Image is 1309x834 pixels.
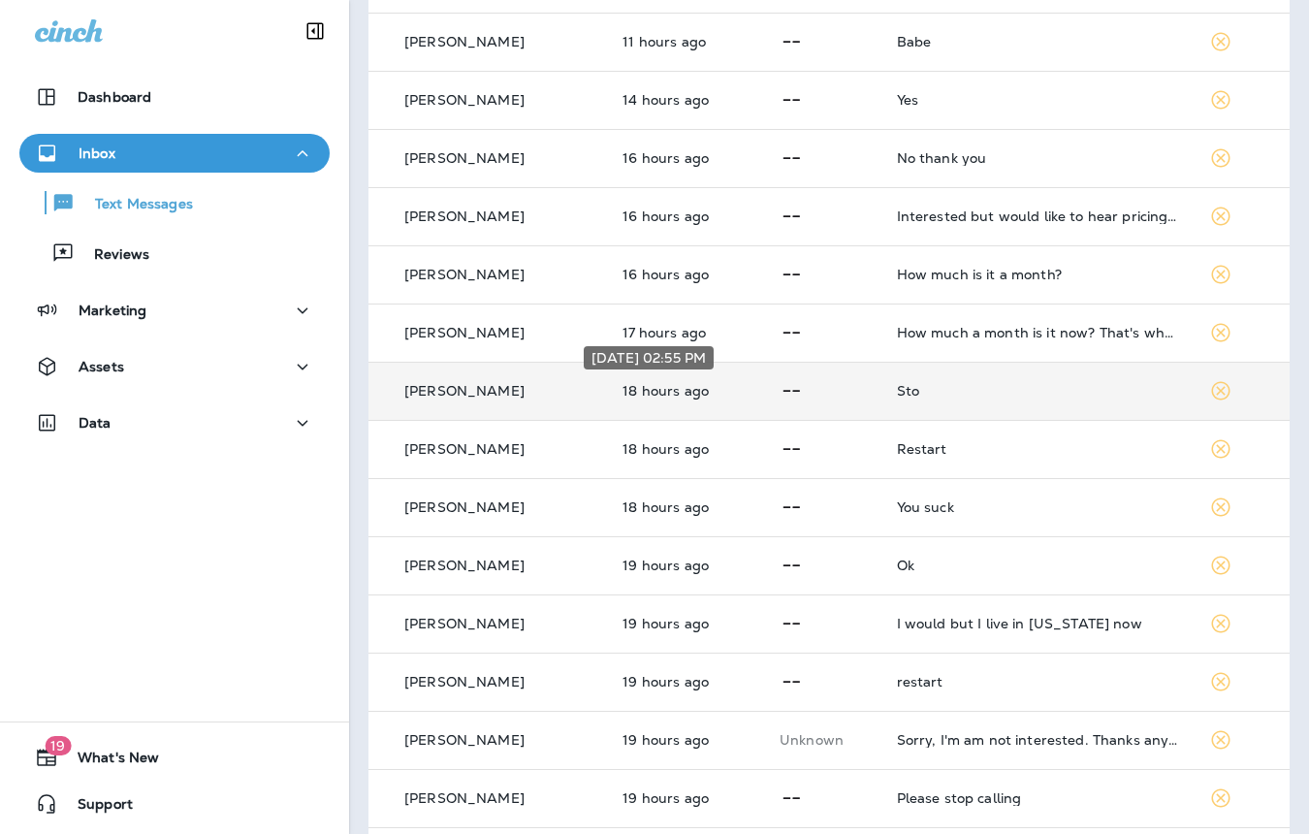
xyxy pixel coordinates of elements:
p: [PERSON_NAME] [404,499,525,515]
p: [PERSON_NAME] [404,732,525,748]
div: Ok [897,558,1179,573]
div: How much a month is it now? That's why we stopped. It was getting too expensive. [897,325,1179,340]
button: Marketing [19,291,330,330]
p: Sep 8, 2025 03:17 PM [623,325,749,340]
p: [PERSON_NAME] [404,674,525,690]
div: No thank you [897,150,1179,166]
span: 19 [45,736,71,755]
p: Sep 8, 2025 05:07 PM [623,208,749,224]
span: Support [58,796,133,819]
p: [PERSON_NAME] [404,790,525,806]
p: Inbox [79,145,115,161]
p: Sep 8, 2025 01:32 PM [623,790,749,806]
p: Reviews [75,246,149,265]
p: Sep 8, 2025 02:55 PM [623,383,749,399]
p: [PERSON_NAME] [404,441,525,457]
p: Sep 8, 2025 02:07 PM [623,558,749,573]
p: Sep 8, 2025 06:36 PM [623,92,749,108]
div: Please stop calling [897,790,1179,806]
p: [PERSON_NAME] [404,325,525,340]
button: Dashboard [19,78,330,116]
div: [DATE] 02:55 PM [584,346,714,369]
p: Sep 8, 2025 02:27 PM [623,499,749,515]
div: How much is it a month? [897,267,1179,282]
div: Restart [897,441,1179,457]
div: Babe [897,34,1179,49]
div: Interested but would like to hear pricing please [897,208,1179,224]
p: Sep 8, 2025 05:12 PM [623,150,749,166]
p: [PERSON_NAME] [404,383,525,399]
button: Inbox [19,134,330,173]
p: [PERSON_NAME] [404,558,525,573]
p: Assets [79,359,124,374]
p: Sep 8, 2025 04:19 PM [623,267,749,282]
button: Data [19,403,330,442]
p: Text Messages [76,196,193,214]
p: This customer does not have a last location and the phone number they messaged is not assigned to... [780,732,866,748]
p: Sep 8, 2025 09:33 PM [623,34,749,49]
p: [PERSON_NAME] [404,616,525,631]
button: Reviews [19,233,330,273]
p: Sep 8, 2025 02:30 PM [623,441,749,457]
p: [PERSON_NAME] [404,150,525,166]
p: Sep 8, 2025 01:57 PM [623,616,749,631]
div: Sorry, I'm am not interested. Thanks anyway. [897,732,1179,748]
p: [PERSON_NAME] [404,34,525,49]
p: [PERSON_NAME] [404,267,525,282]
p: Data [79,415,112,431]
button: Assets [19,347,330,386]
button: Text Messages [19,182,330,223]
p: Dashboard [78,89,151,105]
p: [PERSON_NAME] [404,92,525,108]
p: [PERSON_NAME] [404,208,525,224]
p: Sep 8, 2025 01:51 PM [623,674,749,690]
button: 19What's New [19,738,330,777]
div: restart [897,674,1179,690]
button: Collapse Sidebar [288,12,342,50]
div: Sto [897,383,1179,399]
div: You suck [897,499,1179,515]
span: What's New [58,750,159,773]
div: Yes [897,92,1179,108]
button: Support [19,785,330,823]
p: Marketing [79,303,146,318]
div: I would but I live in Alabama now [897,616,1179,631]
p: Sep 8, 2025 01:41 PM [623,732,749,748]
